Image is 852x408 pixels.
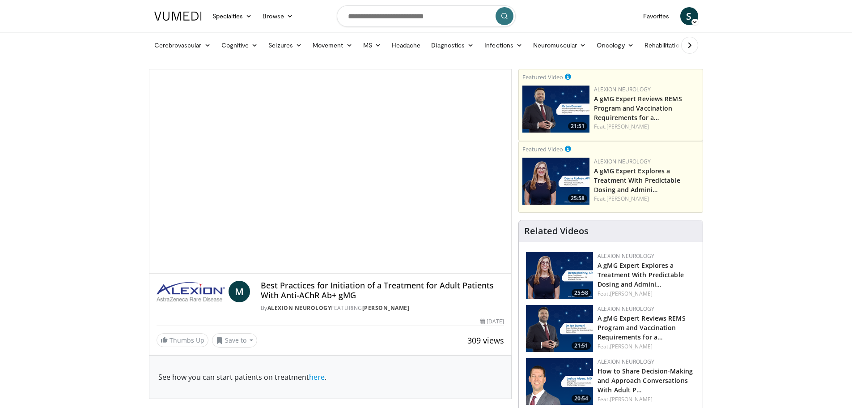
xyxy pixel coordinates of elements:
[522,145,563,153] small: Featured Video
[157,281,225,302] img: Alexion Neurology
[598,367,693,394] a: How to Share Decision-Making and Approach Conversations With Adult P…
[261,304,504,312] div: By FEATURING
[680,7,698,25] a: S
[522,73,563,81] small: Featured Video
[526,252,593,299] a: 25:58
[598,343,695,351] div: Feat.
[594,158,651,165] a: Alexion Neurology
[522,158,589,205] img: 55ef5a72-a204-42b0-ba67-a2f597bcfd60.png.150x105_q85_crop-smart_upscale.png
[610,395,653,403] a: [PERSON_NAME]
[337,5,516,27] input: Search topics, interventions
[594,195,699,203] div: Feat.
[149,69,512,274] video-js: Video Player
[158,372,503,382] p: See how you can start patients on treatment .
[261,281,504,300] h4: Best Practices for Initiation of a Treatment for Adult Patients With Anti-AChR Ab+ gMG
[639,36,688,54] a: Rehabilitation
[568,194,587,202] span: 25:58
[598,358,654,365] a: Alexion Neurology
[594,86,651,93] a: Alexion Neurology
[212,333,258,348] button: Save to
[526,358,593,405] a: 20:54
[572,342,591,350] span: 21:51
[157,333,208,347] a: Thumbs Up
[216,36,263,54] a: Cognitive
[594,123,699,131] div: Feat.
[480,318,504,326] div: [DATE]
[229,281,250,302] a: M
[568,122,587,130] span: 21:51
[572,395,591,403] span: 20:54
[606,195,649,202] a: [PERSON_NAME]
[522,158,589,205] a: 25:58
[528,36,591,54] a: Neuromuscular
[594,94,682,122] a: A gMG Expert Reviews REMS Program and Vaccination Requirements for a…
[591,36,639,54] a: Oncology
[638,7,675,25] a: Favorites
[598,252,654,260] a: Alexion Neurology
[207,7,258,25] a: Specialties
[307,36,358,54] a: Movement
[257,7,298,25] a: Browse
[149,36,216,54] a: Cerebrovascular
[522,86,589,133] a: 21:51
[309,372,325,382] a: here
[154,12,202,21] img: VuMedi Logo
[426,36,479,54] a: Diagnostics
[386,36,426,54] a: Headache
[572,289,591,297] span: 25:58
[526,252,593,299] img: 55ef5a72-a204-42b0-ba67-a2f597bcfd60.png.150x105_q85_crop-smart_upscale.png
[598,305,654,313] a: Alexion Neurology
[479,36,528,54] a: Infections
[610,343,653,350] a: [PERSON_NAME]
[526,305,593,352] img: 1526bf50-c14a-4ee6-af9f-da835a6371ef.png.150x105_q85_crop-smart_upscale.png
[606,123,649,130] a: [PERSON_NAME]
[263,36,307,54] a: Seizures
[522,86,589,133] img: 1526bf50-c14a-4ee6-af9f-da835a6371ef.png.150x105_q85_crop-smart_upscale.png
[467,335,504,346] span: 309 views
[594,167,680,194] a: A gMG Expert Explores a Treatment With Predictable Dosing and Admini…
[598,290,695,298] div: Feat.
[526,358,593,405] img: 2bf2d289-411f-4b07-ae83-8201e53ce944.png.150x105_q85_crop-smart_upscale.png
[598,395,695,404] div: Feat.
[362,304,410,312] a: [PERSON_NAME]
[524,226,589,236] h4: Related Videos
[526,305,593,352] a: 21:51
[267,304,331,312] a: Alexion Neurology
[598,314,686,341] a: A gMG Expert Reviews REMS Program and Vaccination Requirements for a…
[598,261,684,288] a: A gMG Expert Explores a Treatment With Predictable Dosing and Admini…
[610,290,653,297] a: [PERSON_NAME]
[358,36,386,54] a: MS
